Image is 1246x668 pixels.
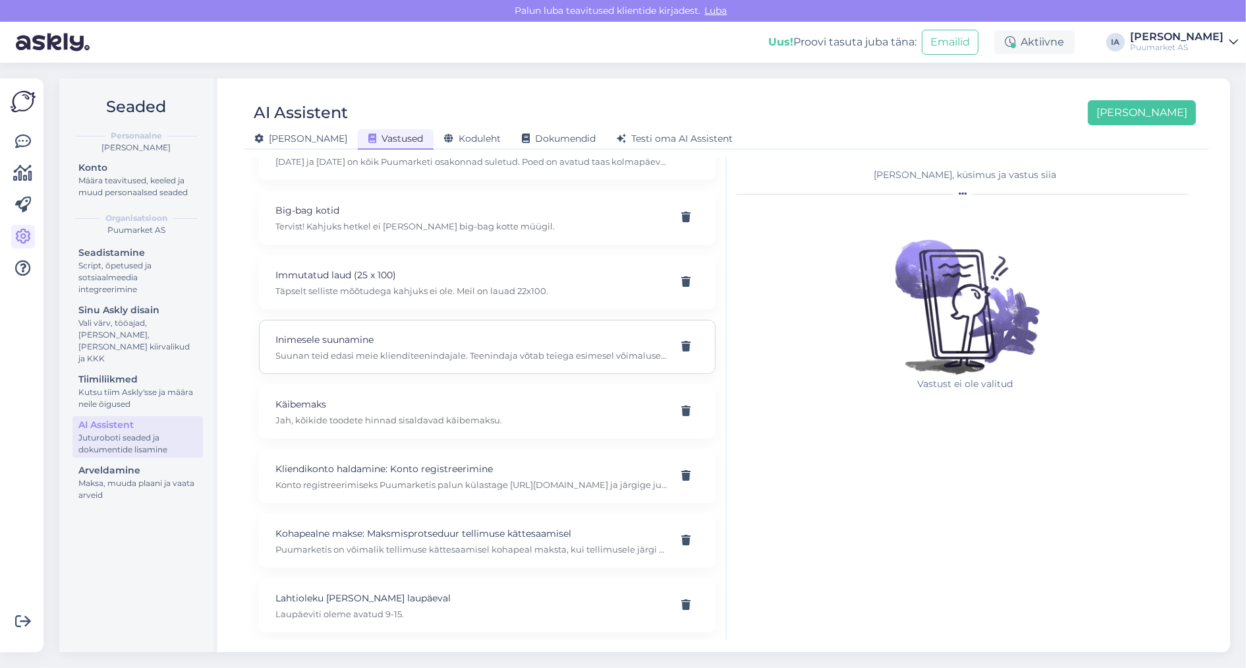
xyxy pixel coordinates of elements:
[1130,42,1224,53] div: Puumarket AS
[259,384,716,439] div: KäibemaksJah, kõikide toodete hinnad sisaldavad käibemaksu.
[922,30,978,55] button: Emailid
[72,159,203,200] a: KontoMäära teavitused, keeled ja muud personaalsed seaded
[78,317,197,365] div: Vali värv, tööajad, [PERSON_NAME], [PERSON_NAME] kiirvalikud ja KKK
[275,608,667,620] p: Laupäeviti oleme avatud 9-15.
[768,34,917,50] div: Proovi tasuta juba täna:
[275,479,667,491] p: Konto registreerimiseks Puumarketis palun külastage [URL][DOMAIN_NAME] ja järgige juhiseid. Konto...
[78,464,197,477] div: Arveldamine
[78,303,197,317] div: Sinu Askly disain
[368,133,423,144] span: Vastused
[78,246,197,260] div: Seadistamine
[275,268,667,282] p: Immutatud laud (25 x 100)
[259,449,716,503] div: Kliendikonto haldamine: Konto registreerimineKonto registreerimiseks Puumarketis palun külastage ...
[275,156,667,167] p: [DATE] ja [DATE] on kõik Puumarketi osakonnad suletud. Poed on avatud taas kolmapäeval, [DATE].
[72,416,203,458] a: AI AssistentJuturoboti seaded ja dokumentide lisamine
[737,168,1195,182] div: [PERSON_NAME], küsimus ja vastus siia
[259,514,716,568] div: Kohapealne makse: Maksmisprotseduur tellimuse kättesaamiselPuumarketis on võimalik tellimuse kätt...
[1130,32,1238,53] a: [PERSON_NAME]Puumarket AS
[78,161,197,175] div: Konto
[78,260,197,295] div: Script, õpetused ja sotsiaalmeedia integreerimine
[72,244,203,297] a: SeadistamineScript, õpetused ja sotsiaalmeedia integreerimine
[259,255,716,309] div: Immutatud laud (25 x 100)Täpselt selliste mõõtudega kahjuks ei ole. Meil on lauad 22x100.
[78,373,197,386] div: Tiimiliikmed
[78,477,197,501] div: Maksa, muuda plaani ja vaata arveid
[78,386,197,410] div: Kutsu tiim Askly'sse ja määra neile õigused
[259,578,716,632] div: Lahtioleku [PERSON_NAME] laupäevalLaupäeviti oleme avatud 9-15.
[105,212,167,224] b: Organisatsioon
[701,5,731,16] span: Luba
[275,462,667,476] p: Kliendikonto haldamine: Konto registreerimine
[111,130,162,142] b: Personaalne
[994,30,1075,54] div: Aktiivne
[275,203,667,218] p: Big-bag kotid
[880,206,1051,377] img: No qna
[275,285,667,297] p: Täpselt selliste mõõtudega kahjuks ei ole. Meil on lauad 22x100.
[11,89,36,114] img: Askly Logo
[444,133,501,144] span: Koduleht
[617,133,733,144] span: Testi oma AI Assistent
[275,397,667,411] p: Käibemaks
[72,462,203,503] a: ArveldamineMaksa, muuda plaani ja vaata arveid
[522,133,596,144] span: Dokumendid
[275,220,667,232] p: Tervist! Kahjuks hetkel ei [PERSON_NAME] big-bag kotte müügil.
[275,349,667,361] p: Suunan teid edasi meie klienditeenindajale. Teenindaja võtab teiega esimesel võimalusel ühendust....
[1088,100,1196,125] button: [PERSON_NAME]
[275,591,667,605] p: Lahtioleku [PERSON_NAME] laupäeval
[70,94,203,119] h2: Seaded
[275,526,667,541] p: Kohapealne makse: Maksmisprotseduur tellimuse kättesaamisel
[275,543,667,555] p: Puumarketis on võimalik tellimuse kättesaamisel kohapeal maksta, kui tellimusele järgi tulete.
[78,175,197,198] div: Määra teavitused, keeled ja muud personaalsed seaded
[880,377,1051,391] p: Vastust ei ole valitud
[259,320,716,374] div: Inimesele suunamineSuunan teid edasi meie klienditeenindajale. Teenindaja võtab teiega esimesel v...
[72,371,203,412] a: TiimiliikmedKutsu tiim Askly'sse ja määra neile õigused
[1106,33,1125,51] div: IA
[72,301,203,367] a: Sinu Askly disainVali värv, tööajad, [PERSON_NAME], [PERSON_NAME] kiirvalikud ja KKK
[259,191,716,245] div: Big-bag kotidTervist! Kahjuks hetkel ei [PERSON_NAME] big-bag kotte müügil.
[254,100,348,125] div: AI Assistent
[78,418,197,432] div: AI Assistent
[275,414,667,426] p: Jah, kõikide toodete hinnad sisaldavad käibemaksu.
[70,142,203,154] div: [PERSON_NAME]
[70,224,203,236] div: Puumarket AS
[78,432,197,456] div: Juturoboti seaded ja dokumentide lisamine
[1130,32,1224,42] div: [PERSON_NAME]
[254,133,347,144] span: [PERSON_NAME]
[275,332,667,347] p: Inimesele suunamine
[768,36,793,48] b: Uus!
